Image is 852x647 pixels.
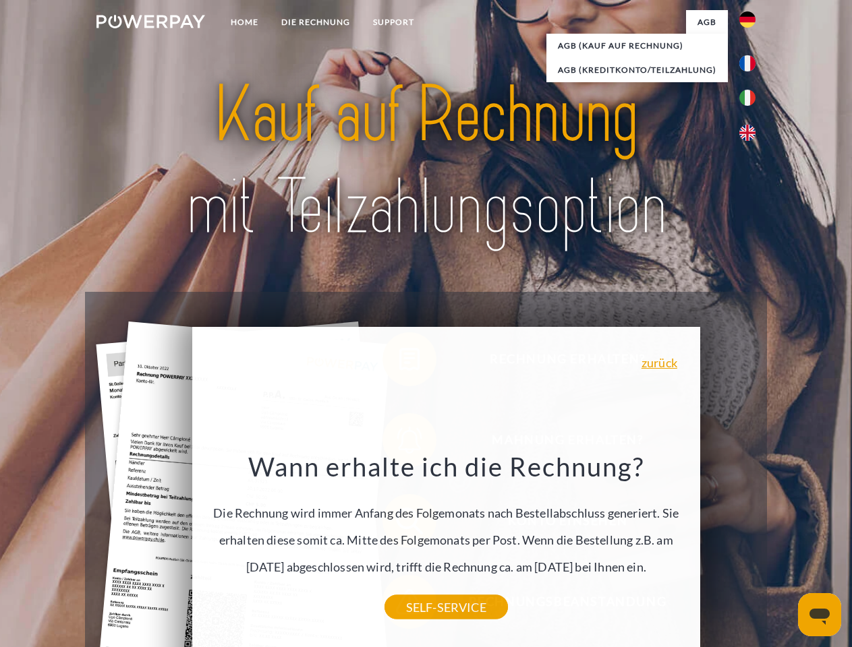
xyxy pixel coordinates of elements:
img: en [739,125,756,141]
a: SELF-SERVICE [385,595,508,619]
a: Home [219,10,270,34]
iframe: Schaltfläche zum Öffnen des Messaging-Fensters [798,593,841,636]
div: Die Rechnung wird immer Anfang des Folgemonats nach Bestellabschluss generiert. Sie erhalten dies... [200,450,692,607]
a: SUPPORT [362,10,426,34]
a: AGB (Kreditkonto/Teilzahlung) [546,58,728,82]
img: title-powerpay_de.svg [129,65,723,258]
img: de [739,11,756,28]
img: fr [739,55,756,71]
h3: Wann erhalte ich die Rechnung? [200,450,692,483]
a: agb [686,10,728,34]
a: DIE RECHNUNG [270,10,362,34]
a: AGB (Kauf auf Rechnung) [546,34,728,58]
img: logo-powerpay-white.svg [96,15,205,28]
a: zurück [642,357,677,369]
img: it [739,90,756,106]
